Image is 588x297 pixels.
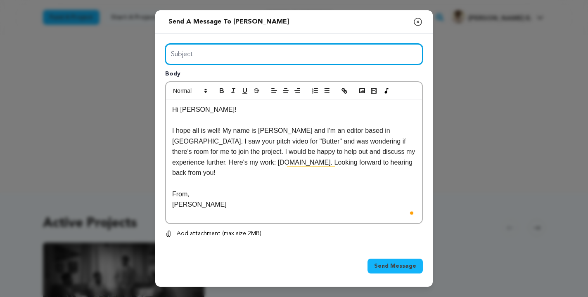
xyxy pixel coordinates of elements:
[374,262,416,270] span: Send Message
[172,199,416,210] p: [PERSON_NAME]
[165,229,261,239] button: Add attachment (max size 2MB)
[165,14,292,30] h2: Send a message to [PERSON_NAME]
[165,70,423,81] p: Body
[165,44,423,65] input: Enter subject
[172,189,416,200] p: From,
[177,229,261,239] p: Add attachment (max size 2MB)
[166,99,422,223] div: To enrich screen reader interactions, please activate Accessibility in Grammarly extension settings
[172,125,416,178] p: I hope all is well! My name is [PERSON_NAME] and I'm an editor based in [GEOGRAPHIC_DATA]. I saw ...
[367,259,423,273] button: Send Message
[172,104,416,115] p: Hi [PERSON_NAME]!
